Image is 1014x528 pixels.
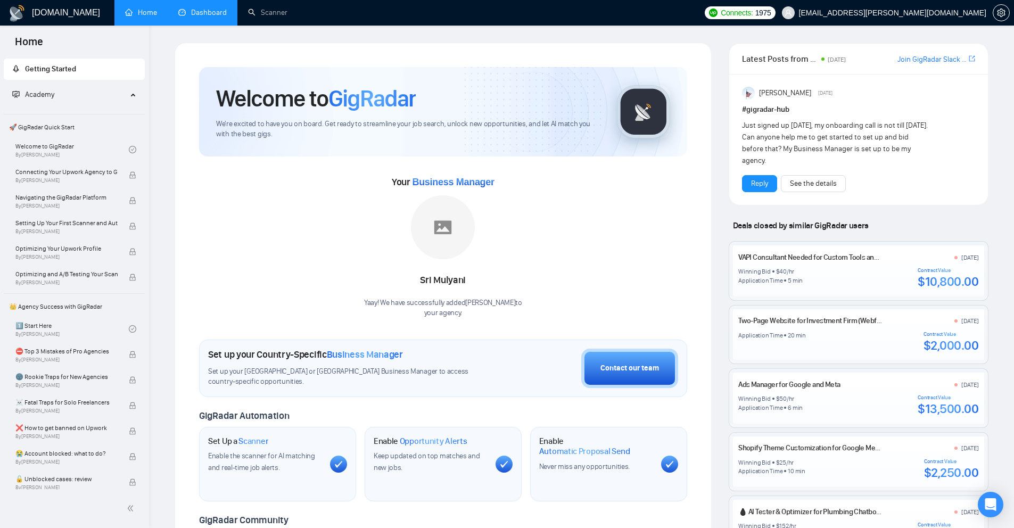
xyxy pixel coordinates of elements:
div: [DATE] [961,508,979,516]
div: $2,250.00 [924,465,979,481]
div: /hr [786,458,794,467]
div: Open Intercom Messenger [978,492,1003,517]
span: user [785,9,792,16]
span: lock [129,402,136,409]
span: GigRadar Automation [199,410,289,422]
div: Contract Value [924,458,979,465]
a: VAPI Consultant Needed for Custom Tools and Prompt Engineering [738,253,941,262]
span: Academy [25,90,54,99]
span: By [PERSON_NAME] [15,357,118,363]
div: $ [776,267,780,276]
button: setting [993,4,1010,21]
span: check-circle [129,325,136,333]
img: Anisuzzaman Khan [742,87,755,100]
div: Contract Value [918,267,978,274]
span: By [PERSON_NAME] [15,382,118,389]
span: 😭 Account blocked: what to do? [15,448,118,459]
span: Optimizing and A/B Testing Your Scanner for Better Results [15,269,118,279]
span: Navigating the GigRadar Platform [15,192,118,203]
span: 🌚 Rookie Traps for New Agencies [15,372,118,382]
span: By [PERSON_NAME] [15,408,118,414]
span: GigRadar Community [199,514,288,526]
span: Setting Up Your First Scanner and Auto-Bidder [15,218,118,228]
img: logo [9,5,26,22]
div: Just signed up [DATE], my onboarding call is not till [DATE]. Can anyone help me to get started t... [742,120,929,167]
div: 25 [779,458,786,467]
a: See the details [790,178,837,189]
div: 10 min [788,467,805,475]
span: Connects: [721,7,753,19]
a: homeHome [125,8,157,17]
a: dashboardDashboard [178,8,227,17]
span: Academy [12,90,54,99]
span: By [PERSON_NAME] [15,228,118,235]
div: [DATE] [961,253,979,262]
span: Business Manager [412,177,494,187]
span: Connecting Your Upwork Agency to GigRadar [15,167,118,177]
div: Contract Value [918,522,978,528]
h1: Enable [374,436,467,447]
div: 40 [779,267,787,276]
span: 🔓 Unblocked cases: review [15,474,118,484]
span: 🚀 GigRadar Quick Start [5,117,144,138]
h1: Set up your Country-Specific [208,349,403,360]
button: Reply [742,175,777,192]
span: Enable the scanner for AI matching and real-time job alerts. [208,451,315,472]
span: Opportunity Alerts [400,436,467,447]
span: ☠️ Fatal Traps for Solo Freelancers [15,397,118,408]
img: placeholder.png [411,195,475,259]
button: Contact our team [581,349,678,388]
a: Shopify Theme Customization for Google Merchant Center Integration [738,443,952,452]
span: Latest Posts from the GigRadar Community [742,52,818,65]
div: Winning Bid [738,267,770,276]
h1: Set Up a [208,436,268,447]
div: $10,800.00 [918,274,978,290]
span: By [PERSON_NAME] [15,459,118,465]
a: Two-Page Website for Investment Firm (Webflow/Squarespace, Phase 1 in 48 Hours) [738,316,994,325]
div: /hr [787,394,794,403]
a: searchScanner [248,8,287,17]
div: $ [776,394,780,403]
div: Contract Value [924,331,979,337]
span: Never miss any opportunities. [539,462,630,471]
div: $13,500.00 [918,401,978,417]
span: We're excited to have you on board. Get ready to streamline your job search, unlock new opportuni... [216,119,600,139]
div: 50 [779,394,787,403]
span: Home [6,34,52,56]
h1: Welcome to [216,84,416,113]
span: By [PERSON_NAME] [15,177,118,184]
p: your agency . [364,308,522,318]
span: Optimizing Your Upwork Profile [15,243,118,254]
a: setting [993,9,1010,17]
div: Winning Bid [738,394,770,403]
span: Set up your [GEOGRAPHIC_DATA] or [GEOGRAPHIC_DATA] Business Manager to access country-specific op... [208,367,490,387]
span: lock [129,197,136,204]
span: lock [129,222,136,230]
a: 💧 AI Tester & Optimizer for Plumbing Chatbot (Built on Go High Level) [738,507,951,516]
span: By [PERSON_NAME] [15,433,118,440]
div: Contact our team [600,362,659,374]
span: By [PERSON_NAME] [15,203,118,209]
h1: Enable [539,436,653,457]
span: lock [129,171,136,179]
div: [DATE] [961,444,979,452]
a: Reply [751,178,768,189]
li: Getting Started [4,59,145,80]
span: setting [993,9,1009,17]
div: Sri Mulyani [364,271,522,290]
span: [DATE] [818,88,832,98]
div: Application Time [738,276,782,285]
div: Winning Bid [738,458,770,467]
span: [PERSON_NAME] [759,87,811,99]
span: By [PERSON_NAME] [15,279,118,286]
span: By [PERSON_NAME] [15,254,118,260]
span: Scanner [238,436,268,447]
div: $2,000.00 [924,337,979,353]
div: Application Time [738,331,782,340]
span: lock [129,427,136,435]
span: [DATE] [828,56,846,63]
div: [DATE] [961,317,979,325]
a: Welcome to GigRadarBy[PERSON_NAME] [15,138,129,161]
span: lock [129,248,136,255]
span: export [969,54,975,63]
